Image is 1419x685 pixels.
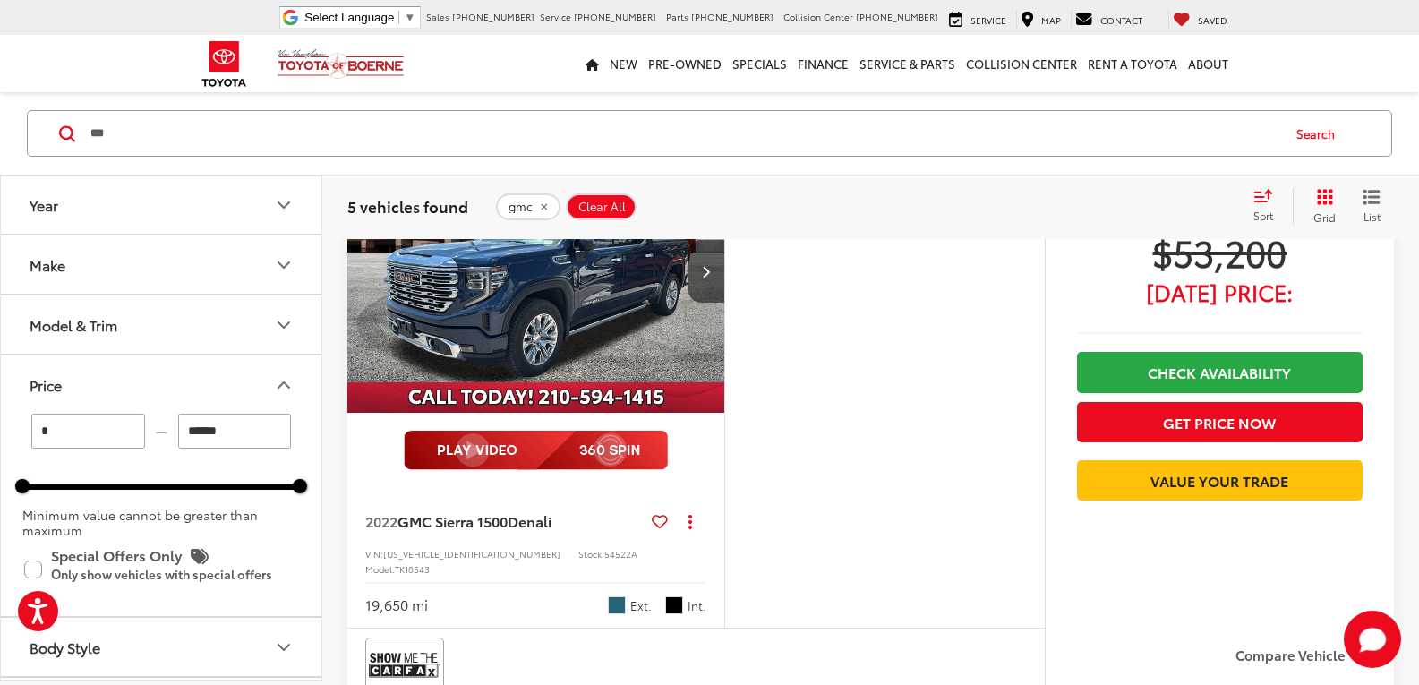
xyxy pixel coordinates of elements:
a: New [604,35,643,92]
span: [PHONE_NUMBER] [691,10,774,23]
label: Special Offers Only [24,540,298,598]
a: Collision Center [961,35,1082,92]
span: 2022 [365,510,397,531]
label: Compare Vehicle [1235,646,1376,664]
a: Service & Parts: Opens in a new tab [854,35,961,92]
span: Service [540,10,571,23]
button: Next image [688,240,724,303]
a: Home [580,35,604,92]
button: PricePrice [1,355,323,414]
span: Clear All [578,199,626,213]
span: Select Language [304,11,394,24]
span: [US_VEHICLE_IDENTIFICATION_NUMBER] [383,547,560,561]
a: Finance [792,35,854,92]
div: Price [273,374,295,396]
a: Rent a Toyota [1082,35,1183,92]
span: [PHONE_NUMBER] [574,10,656,23]
span: Grid [1313,209,1336,224]
span: Model: [365,562,395,576]
span: 54522A [604,547,637,561]
div: 2022 GMC Sierra 1500 Denali 0 [346,129,726,412]
button: Grid View [1293,188,1349,224]
button: Search [1279,111,1361,156]
span: 5 vehicles found [347,194,468,216]
button: List View [1349,188,1394,224]
div: Make [273,254,295,276]
div: Body Style [273,637,295,658]
a: Pre-Owned [643,35,727,92]
span: Parts [666,10,688,23]
span: ▼ [404,11,415,24]
div: Minimum value cannot be greater than maximum [22,508,300,538]
span: Int. [688,597,706,614]
div: Model & Trim [273,314,295,336]
span: Saved [1198,13,1227,27]
div: Year [273,194,295,216]
a: Value Your Trade [1077,460,1363,501]
span: [PHONE_NUMBER] [452,10,534,23]
button: MakeMake [1,235,323,294]
a: 2022 GMC Sierra 1500 Denali2022 GMC Sierra 1500 Denali2022 GMC Sierra 1500 Denali2022 GMC Sierra ... [346,129,726,412]
a: Map [1016,10,1065,28]
button: remove gmc [496,193,560,219]
svg: Start Chat [1344,611,1401,668]
img: 2022 GMC Sierra 1500 Denali [346,129,726,414]
span: Denali [508,510,551,531]
span: Stock: [578,547,604,561]
div: Model & Trim [30,316,117,333]
span: Collision Center [783,10,853,23]
span: Sort [1253,208,1273,223]
span: [PHONE_NUMBER] [856,10,938,23]
span: Ext. [630,597,652,614]
img: Vic Vaughan Toyota of Boerne [277,48,405,80]
a: My Saved Vehicles [1168,10,1232,28]
button: Select sort value [1244,188,1293,224]
span: $53,200 [1077,229,1363,274]
div: Make [30,256,65,273]
p: Only show vehicles with special offers [51,569,298,581]
a: Specials [727,35,792,92]
div: Price [30,376,62,393]
span: — [150,424,173,439]
a: 2022GMC Sierra 1500Denali [365,511,645,531]
span: [DATE] Price: [1077,283,1363,301]
span: Sales [426,10,449,23]
div: Year [30,196,58,213]
button: Model & TrimModel & Trim [1,295,323,354]
button: YearYear [1,176,323,234]
input: Search by Make, Model, or Keyword [89,112,1279,155]
input: maximum Buy price [178,414,292,449]
span: Jet Black [665,596,683,614]
span: Service [970,13,1006,27]
img: Toyota [191,35,258,93]
span: Contact [1100,13,1142,27]
button: Body StyleBody Style [1,618,323,676]
a: Service [945,10,1011,28]
img: full motion video [404,431,668,470]
a: About [1183,35,1234,92]
span: ​ [398,11,399,24]
div: Body Style [30,638,100,655]
span: VIN: [365,547,383,561]
span: GMC Sierra 1500 [397,510,508,531]
div: 19,650 mi [365,595,428,615]
span: gmc [509,199,533,213]
a: Contact [1071,10,1147,28]
input: minimum Buy price [31,414,145,449]
a: Check Availability [1077,352,1363,392]
button: Toggle Chat Window [1344,611,1401,668]
button: Get Price Now [1077,402,1363,442]
button: Actions [675,506,706,537]
span: Map [1041,13,1061,27]
button: Clear All [566,193,637,219]
a: Select Language​ [304,11,415,24]
span: List [1363,208,1381,223]
span: TK10543 [395,562,430,576]
span: Pacific Blue Metallic [608,596,626,614]
span: dropdown dots [688,514,692,528]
